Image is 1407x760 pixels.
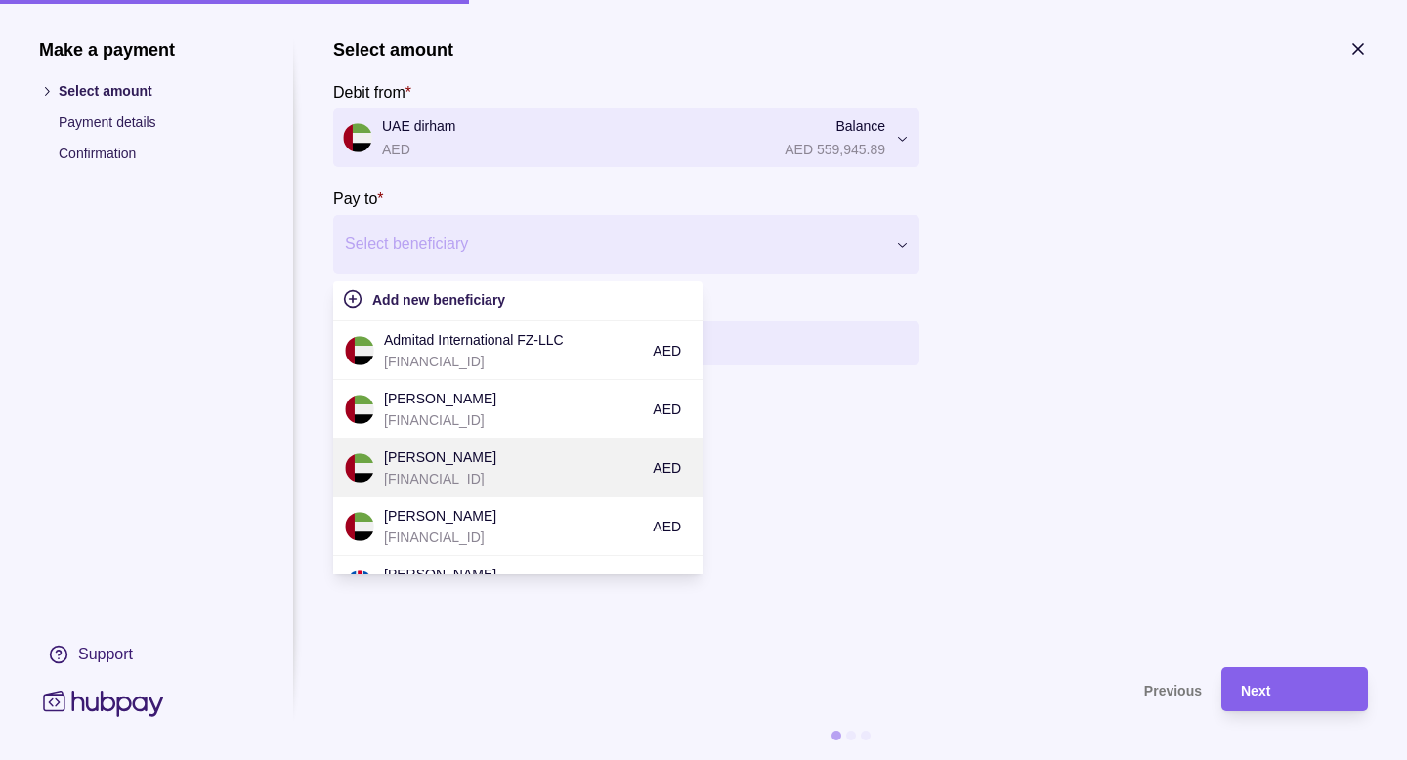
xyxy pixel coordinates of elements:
p: AED [653,340,681,361]
p: Payment details [59,111,254,133]
button: Next [1221,667,1368,711]
p: Select amount [59,80,254,102]
img: ae [345,336,374,365]
img: ae [345,512,374,541]
img: ae [345,453,374,483]
label: Pay to [333,187,384,210]
span: Previous [1144,683,1202,698]
h1: Select amount [333,39,453,61]
p: AED [653,516,681,537]
p: [FINANCIAL_ID] [384,527,643,548]
p: Confirmation [59,143,254,164]
a: Support [39,634,254,675]
p: AED [653,399,681,420]
img: gb [345,570,374,600]
button: Previous [333,667,1202,711]
span: Add new beneficiary [372,292,505,308]
p: [PERSON_NAME] [384,388,643,409]
p: Debit from [333,84,405,101]
p: [FINANCIAL_ID] [384,351,643,372]
button: Add new beneficiary [343,287,693,311]
p: [PERSON_NAME] [384,505,643,527]
p: AED [653,457,681,479]
p: Admitad International FZ-LLC [384,329,643,351]
img: ae [345,395,374,424]
p: [FINANCIAL_ID] [384,468,643,489]
label: Debit from [333,80,411,104]
p: [PERSON_NAME] [384,564,643,585]
p: [PERSON_NAME] [384,446,643,468]
span: Next [1241,683,1270,698]
h1: Make a payment [39,39,254,61]
p: Pay to [333,190,377,207]
div: Support [78,644,133,665]
p: [FINANCIAL_ID] [384,409,643,431]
